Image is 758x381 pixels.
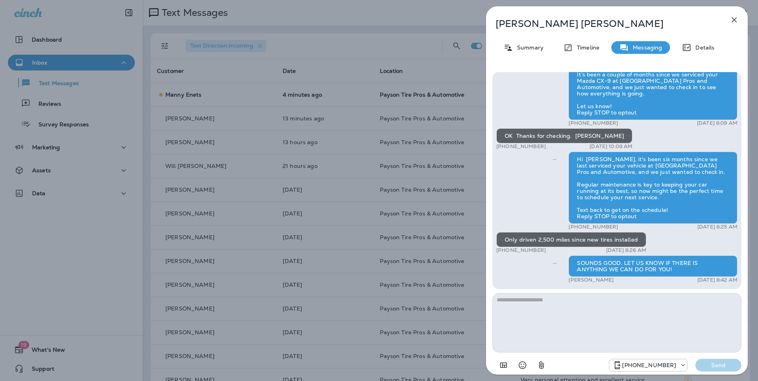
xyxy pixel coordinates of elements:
[568,120,618,126] p: [PHONE_NUMBER]
[691,44,714,51] p: Details
[513,44,544,51] p: Summary
[622,362,676,368] p: [PHONE_NUMBER]
[697,224,737,230] p: [DATE] 8:25 AM
[496,357,511,373] button: Add in a premade template
[568,152,737,224] div: Hi [PERSON_NAME], it's been six months since we last serviced your vehicle at [GEOGRAPHIC_DATA] P...
[606,247,646,253] p: [DATE] 8:26 AM
[573,44,599,51] p: Timeline
[496,18,712,29] p: [PERSON_NAME] [PERSON_NAME]
[553,259,557,266] span: Sent
[590,143,632,150] p: [DATE] 10:08 AM
[568,255,737,277] div: SOUNDS GOOD. LET US KNOW IF THERE IS ANYTHING WE CAN DO FOR YOU!
[568,224,618,230] p: [PHONE_NUMBER]
[568,54,737,120] div: Hi [PERSON_NAME], It’s been a couple of months since we serviced your Mazda CX-9 at [GEOGRAPHIC_D...
[609,360,687,370] div: +1 (928) 260-4498
[568,277,614,283] p: [PERSON_NAME]
[697,277,737,283] p: [DATE] 8:42 AM
[697,120,737,126] p: [DATE] 8:09 AM
[629,44,662,51] p: Messaging
[496,143,546,150] p: [PHONE_NUMBER]
[496,128,632,143] div: OK Thanks for checking. [PERSON_NAME]
[553,155,557,162] span: Sent
[496,232,646,247] div: Only driven 2,500 miles since new tires installed
[496,247,546,253] p: [PHONE_NUMBER]
[515,357,530,373] button: Select an emoji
